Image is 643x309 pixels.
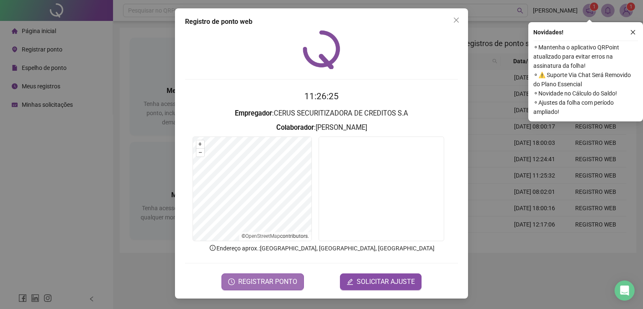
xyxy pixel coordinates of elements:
[196,140,204,148] button: +
[196,149,204,157] button: –
[221,273,304,290] button: REGISTRAR PONTO
[209,244,216,252] span: info-circle
[303,30,340,69] img: QRPoint
[235,109,272,117] strong: Empregador
[533,89,638,98] span: ⚬ Novidade no Cálculo do Saldo!
[185,17,458,27] div: Registro de ponto web
[185,122,458,133] h3: : [PERSON_NAME]
[533,70,638,89] span: ⚬ ⚠️ Suporte Via Chat Será Removido do Plano Essencial
[453,17,460,23] span: close
[450,13,463,27] button: Close
[357,277,415,287] span: SOLICITAR AJUSTE
[228,278,235,285] span: clock-circle
[533,43,638,70] span: ⚬ Mantenha o aplicativo QRPoint atualizado para evitar erros na assinatura da folha!
[347,278,353,285] span: edit
[238,277,297,287] span: REGISTRAR PONTO
[630,29,636,35] span: close
[533,28,563,37] span: Novidades !
[276,124,314,131] strong: Colaborador
[185,108,458,119] h3: : CERUS SECURITIZADORA DE CREDITOS S.A
[340,273,422,290] button: editSOLICITAR AJUSTE
[242,233,309,239] li: © contributors.
[185,244,458,253] p: Endereço aprox. : [GEOGRAPHIC_DATA], [GEOGRAPHIC_DATA], [GEOGRAPHIC_DATA]
[304,91,339,101] time: 11:26:25
[245,233,280,239] a: OpenStreetMap
[615,281,635,301] div: Open Intercom Messenger
[533,98,638,116] span: ⚬ Ajustes da folha com período ampliado!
